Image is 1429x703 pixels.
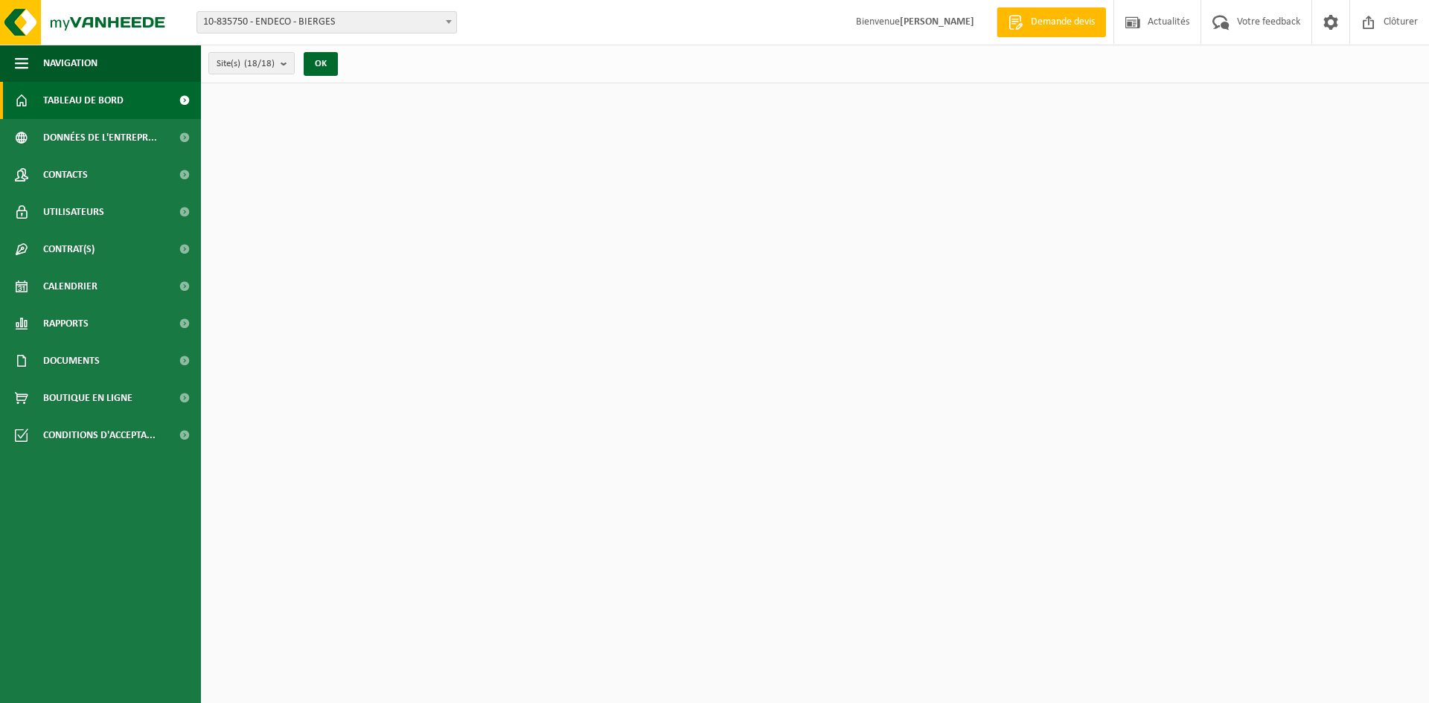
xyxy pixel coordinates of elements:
[43,379,132,417] span: Boutique en ligne
[43,193,104,231] span: Utilisateurs
[304,52,338,76] button: OK
[1027,15,1099,30] span: Demande devis
[43,231,95,268] span: Contrat(s)
[244,59,275,68] count: (18/18)
[196,11,457,33] span: 10-835750 - ENDECO - BIERGES
[43,342,100,379] span: Documents
[43,45,97,82] span: Navigation
[43,82,124,119] span: Tableau de bord
[43,268,97,305] span: Calendrier
[43,156,88,193] span: Contacts
[43,119,157,156] span: Données de l'entrepr...
[208,52,295,74] button: Site(s)(18/18)
[900,16,974,28] strong: [PERSON_NAME]
[43,417,156,454] span: Conditions d'accepta...
[217,53,275,75] span: Site(s)
[997,7,1106,37] a: Demande devis
[43,305,89,342] span: Rapports
[197,12,456,33] span: 10-835750 - ENDECO - BIERGES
